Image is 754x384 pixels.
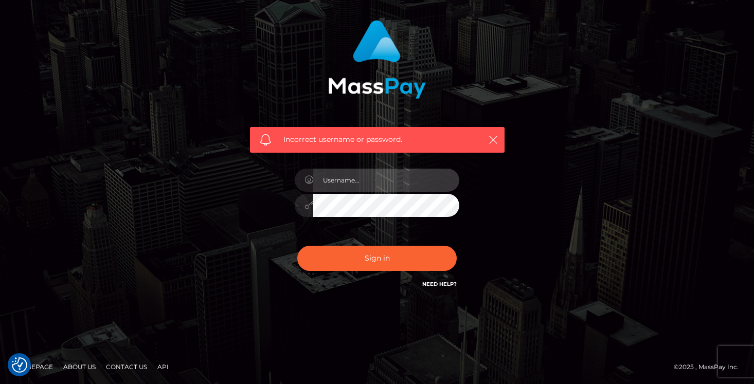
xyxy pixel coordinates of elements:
a: About Us [59,359,100,375]
span: Incorrect username or password. [283,134,471,145]
div: © 2025 , MassPay Inc. [674,361,746,373]
img: MassPay Login [328,20,426,99]
button: Sign in [297,246,457,271]
button: Consent Preferences [12,357,27,373]
a: Need Help? [422,281,457,287]
a: Homepage [11,359,57,375]
img: Revisit consent button [12,357,27,373]
a: API [153,359,173,375]
input: Username... [313,169,459,192]
a: Contact Us [102,359,151,375]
